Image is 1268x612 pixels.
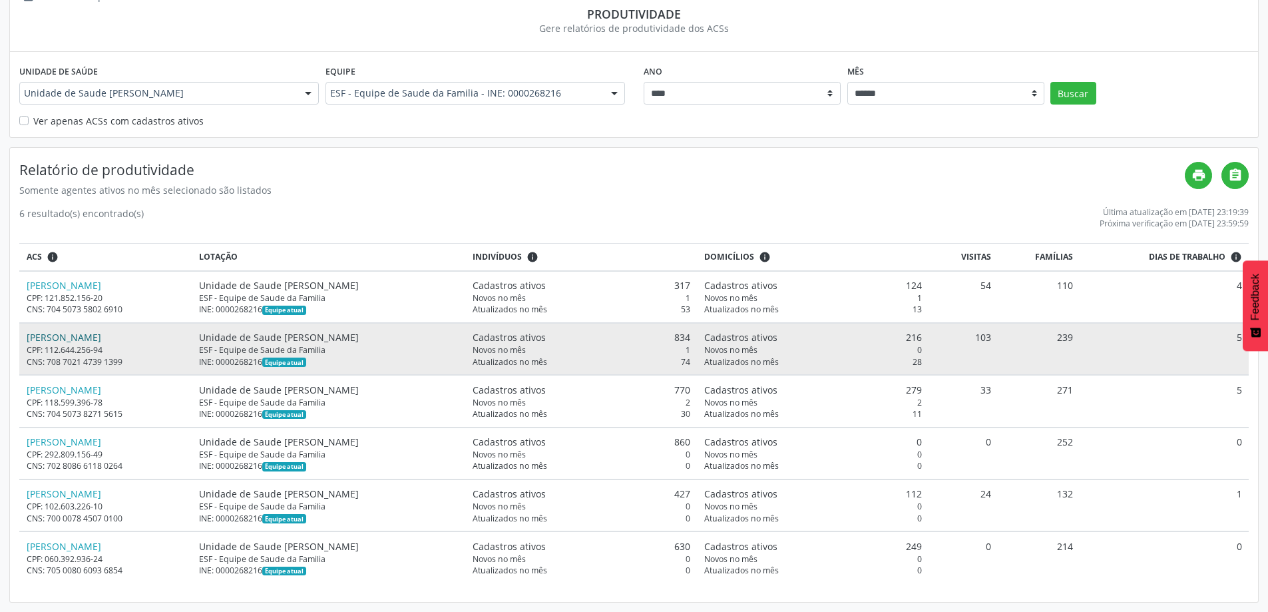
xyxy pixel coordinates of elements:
[262,567,306,576] span: Esta é a equipe atual deste Agente
[325,61,355,82] label: Equipe
[473,435,546,449] span: Cadastros ativos
[704,304,779,315] span: Atualizados no mês
[704,435,922,449] div: 0
[1080,479,1249,531] td: 1
[704,251,754,263] span: Domicílios
[27,513,186,524] div: CNS: 700 0078 4507 0100
[704,304,922,315] div: 13
[704,449,922,460] div: 0
[27,565,186,576] div: CNS: 705 0080 6093 6854
[199,449,459,460] div: ESF - Equipe de Saude da Familia
[473,397,690,408] div: 2
[704,292,757,304] span: Novos no mês
[199,356,459,368] div: INE: 0000268216
[704,435,777,449] span: Cadastros ativos
[998,375,1080,427] td: 271
[262,514,306,523] span: Esta é a equipe atual deste Agente
[704,383,922,397] div: 279
[473,487,546,501] span: Cadastros ativos
[998,323,1080,375] td: 239
[473,501,690,512] div: 0
[199,397,459,408] div: ESF - Equipe de Saude da Familia
[27,553,186,565] div: CPF: 060.392.936-24
[473,383,690,397] div: 770
[473,539,690,553] div: 630
[1228,168,1243,182] i: 
[704,408,779,420] span: Atualizados no mês
[19,206,144,229] div: 6 resultado(s) encontrado(s)
[929,323,998,375] td: 103
[998,428,1080,479] td: 252
[704,565,779,576] span: Atualizados no mês
[527,251,538,263] i: <div class="text-left"> <div> <strong>Cadastros ativos:</strong> Cadastros que estão vinculados a...
[199,344,459,356] div: ESF - Equipe de Saude da Familia
[704,356,779,368] span: Atualizados no mês
[199,278,459,292] div: Unidade de Saude [PERSON_NAME]
[473,251,522,263] span: Indivíduos
[27,501,186,512] div: CPF: 102.603.226-10
[473,356,690,368] div: 74
[704,565,922,576] div: 0
[473,449,690,460] div: 0
[473,344,690,356] div: 1
[1100,206,1249,218] div: Última atualização em [DATE] 23:19:39
[473,330,690,344] div: 834
[27,384,101,396] a: [PERSON_NAME]
[1243,260,1268,351] button: Feedback - Mostrar pesquisa
[19,61,98,82] label: Unidade de saúde
[192,244,466,271] th: Lotação
[473,292,690,304] div: 1
[704,344,922,356] div: 0
[704,330,777,344] span: Cadastros ativos
[473,553,526,565] span: Novos no mês
[27,397,186,408] div: CPF: 118.599.396-78
[199,565,459,576] div: INE: 0000268216
[704,397,757,408] span: Novos no mês
[199,460,459,471] div: INE: 0000268216
[473,487,690,501] div: 427
[19,162,1185,178] h4: Relatório de produtividade
[27,279,101,292] a: [PERSON_NAME]
[1080,323,1249,375] td: 5
[47,251,59,263] i: ACSs que estiveram vinculados a uma UBS neste período, mesmo sem produtividade.
[473,330,546,344] span: Cadastros ativos
[262,462,306,471] span: Esta é a equipe atual deste Agente
[473,344,526,356] span: Novos no mês
[27,356,186,368] div: CNS: 708 7021 4739 1399
[473,460,547,471] span: Atualizados no mês
[473,553,690,565] div: 0
[998,531,1080,583] td: 214
[704,408,922,420] div: 11
[27,344,186,356] div: CPF: 112.644.256-94
[1050,82,1096,105] button: Buscar
[473,304,547,315] span: Atualizados no mês
[473,513,690,524] div: 0
[262,410,306,420] span: Esta é a equipe atual deste Agente
[644,61,662,82] label: Ano
[704,539,922,553] div: 249
[473,356,547,368] span: Atualizados no mês
[199,487,459,501] div: Unidade de Saude [PERSON_NAME]
[704,330,922,344] div: 216
[199,553,459,565] div: ESF - Equipe de Saude da Familia
[1149,251,1225,263] span: Dias de trabalho
[199,435,459,449] div: Unidade de Saude [PERSON_NAME]
[704,278,922,292] div: 124
[929,244,998,271] th: Visitas
[998,244,1080,271] th: Famílias
[27,304,186,315] div: CNS: 704 5073 5802 6910
[473,383,546,397] span: Cadastros ativos
[24,87,292,100] span: Unidade de Saude [PERSON_NAME]
[27,251,42,263] span: ACS
[473,539,546,553] span: Cadastros ativos
[704,553,757,565] span: Novos no mês
[19,7,1249,21] div: Produtividade
[704,449,757,460] span: Novos no mês
[27,331,101,344] a: [PERSON_NAME]
[33,114,204,128] label: Ver apenas ACSs com cadastros ativos
[473,408,690,420] div: 30
[473,565,690,576] div: 0
[704,460,779,471] span: Atualizados no mês
[1249,274,1261,320] span: Feedback
[199,513,459,524] div: INE: 0000268216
